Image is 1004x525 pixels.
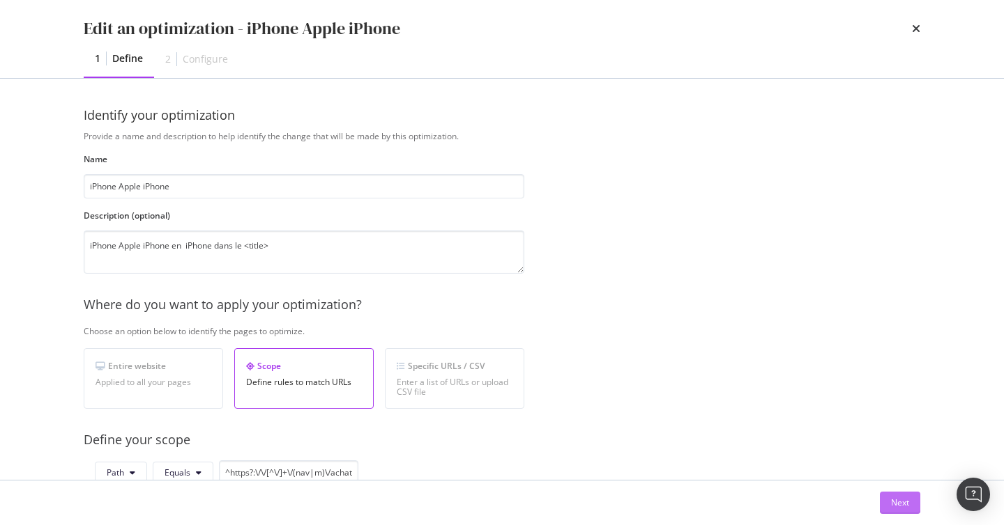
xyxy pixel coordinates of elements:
[891,496,909,508] div: Next
[153,462,213,484] button: Equals
[84,130,989,142] div: Provide a name and description to help identify the change that will be made by this optimization.
[246,360,362,372] div: Scope
[912,17,920,40] div: times
[165,52,171,66] div: 2
[95,462,147,484] button: Path
[84,325,989,337] div: Choose an option below to identify the pages to optimize.
[84,17,400,40] div: Edit an optimization - iPhone Apple iPhone
[84,296,989,314] div: Where do you want to apply your optimization?
[84,107,920,125] div: Identify your optimization
[957,478,990,511] div: Open Intercom Messenger
[96,360,211,372] div: Entire website
[165,467,190,478] span: Equals
[397,377,512,397] div: Enter a list of URLs or upload CSV file
[84,174,524,198] input: Enter an optimization name to easily find it back
[84,431,989,449] div: Define your scope
[107,467,124,478] span: Path
[84,230,524,274] textarea: iPhone Apple iPhone en iPhone dans le <title>
[84,153,524,165] label: Name
[880,492,920,514] button: Next
[112,52,143,65] div: Define
[246,377,362,387] div: Define rules to match URLs
[183,52,228,66] div: Configure
[84,210,524,221] label: Description (optional)
[95,52,100,65] div: 1
[96,377,211,387] div: Applied to all your pages
[397,360,512,372] div: Specific URLs / CSV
